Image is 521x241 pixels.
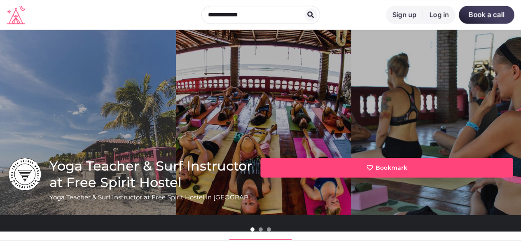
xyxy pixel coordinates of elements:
[49,158,257,191] h1: Yoga Teacher & Surf Instructor at Free Spirit Hostel
[176,30,352,215] a: Header gallery image
[423,6,456,24] a: Log in
[459,6,514,24] a: Book a call
[376,164,407,172] span: Bookmark
[261,158,513,178] a: Bookmark
[8,158,41,191] a: Listing logo
[49,193,257,202] h2: Yoga Teacher & Surf Instructor at Free Spirit Hostel in [GEOGRAPHIC_DATA][PERSON_NAME], [GEOGRAPH...
[386,6,423,24] a: Sign up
